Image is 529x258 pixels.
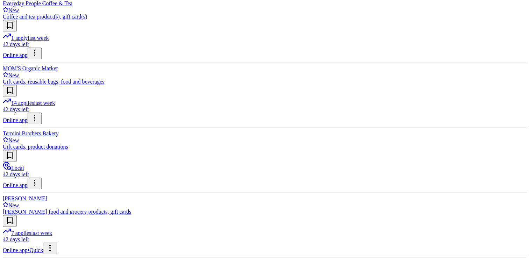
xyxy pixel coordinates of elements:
[3,20,526,85] a: Image for MOM'S Organic Market1 applylast week42 days leftOnline appMOM'S Organic MarketNewGift c...
[3,14,526,20] div: Coffee and tea product(s), gift card(s)
[3,130,526,137] div: Termini Brothers Bakery
[3,236,526,243] div: 42 days left
[3,113,526,124] div: Online app
[3,171,526,178] div: 42 days left
[3,48,526,59] div: Online app
[3,96,526,106] div: 14 applies last week
[3,65,526,72] div: MOM'S Organic Market
[3,144,526,150] div: Gift cards, product donations
[3,178,526,189] div: Online app
[3,85,526,150] a: Image for Termini Brothers Bakery14 applieslast week42 days leftOnline appTermini Brothers Bakery...
[8,137,19,143] span: New
[8,202,19,208] span: New
[3,162,526,171] div: Local
[3,79,526,85] div: Gift cards, reusable bags, food and beverages
[3,243,526,254] div: Online app Quick
[3,0,526,7] div: Everyday People Coffee & Tea
[3,195,526,202] div: [PERSON_NAME]
[3,106,526,113] div: 42 days left
[3,41,526,48] div: 42 days left
[8,72,19,78] span: New
[3,31,526,41] div: 1 apply last week
[8,7,19,13] span: New
[3,227,526,236] div: 7 applies last week
[3,150,526,215] a: Image for MARTIN'SLocal42 days leftOnline app[PERSON_NAME]New[PERSON_NAME] food and grocery produ...
[28,247,30,253] span: •
[3,209,526,215] div: [PERSON_NAME] food and grocery products, gift cards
